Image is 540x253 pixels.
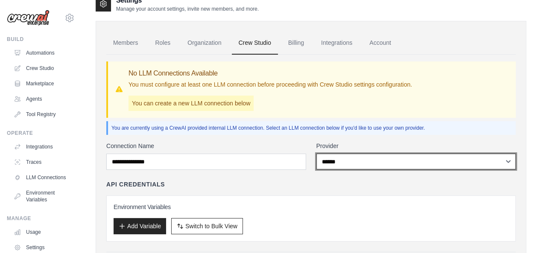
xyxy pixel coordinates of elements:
[106,32,145,55] a: Members
[7,36,75,43] div: Build
[106,180,165,189] h4: API Credentials
[7,130,75,137] div: Operate
[111,125,512,131] p: You are currently using a CrewAI provided internal LLM connection. Select an LLM connection below...
[362,32,398,55] a: Account
[10,61,75,75] a: Crew Studio
[10,77,75,90] a: Marketplace
[7,10,50,26] img: Logo
[497,212,540,253] iframe: Chat Widget
[10,46,75,60] a: Automations
[10,108,75,121] a: Tool Registry
[281,32,311,55] a: Billing
[10,155,75,169] a: Traces
[128,96,254,111] p: You can create a new LLM connection below
[232,32,278,55] a: Crew Studio
[10,171,75,184] a: LLM Connections
[10,225,75,239] a: Usage
[114,203,508,211] h3: Environment Variables
[10,186,75,206] a: Environment Variables
[128,68,412,79] h3: No LLM Connections Available
[171,218,243,234] button: Switch to Bulk View
[185,222,237,230] span: Switch to Bulk View
[128,80,412,89] p: You must configure at least one LLM connection before proceeding with Crew Studio settings config...
[10,140,75,154] a: Integrations
[7,215,75,222] div: Manage
[106,142,306,150] label: Connection Name
[10,92,75,106] a: Agents
[181,32,228,55] a: Organization
[316,142,516,150] label: Provider
[116,6,259,12] p: Manage your account settings, invite new members, and more.
[314,32,359,55] a: Integrations
[114,218,166,234] button: Add Variable
[148,32,177,55] a: Roles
